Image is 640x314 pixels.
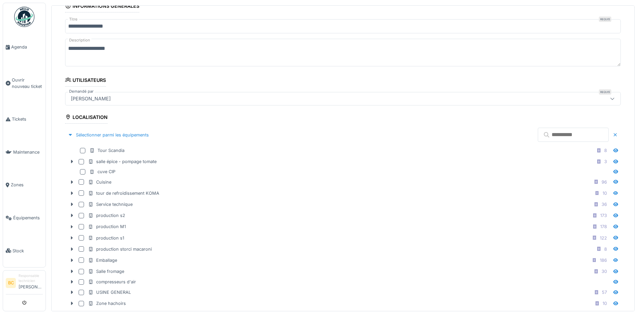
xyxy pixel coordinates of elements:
div: production storci macaroni [88,246,152,252]
div: Responsable technicien [19,273,43,284]
a: Stock [3,234,46,267]
div: production s1 [88,235,124,241]
div: 122 [600,235,607,241]
span: Agenda [11,44,43,50]
div: cuve CIP [89,168,115,175]
img: Badge_color-CXgf-gQk.svg [14,7,34,27]
div: 30 [602,268,607,275]
span: Stock [12,248,43,254]
span: Ouvrir nouveau ticket [12,77,43,90]
div: tour de refroidissement KOMA [88,190,159,196]
div: [PERSON_NAME] [68,95,113,102]
label: Description [68,36,91,44]
div: Emballage [88,257,117,263]
a: Ouvrir nouveau ticket [3,64,46,103]
div: 10 [603,300,607,307]
div: 10 [603,190,607,196]
a: Équipements [3,201,46,234]
div: USINE GENERAL [88,289,131,295]
div: 36 [602,201,607,208]
li: BC [6,278,16,288]
a: Agenda [3,31,46,64]
label: Demandé par [68,89,95,94]
li: [PERSON_NAME] [19,273,43,293]
div: Localisation [65,112,108,124]
div: salle épice - pompage tomate [88,158,157,165]
div: Service technique [88,201,133,208]
div: Informations générales [65,1,139,12]
div: production s2 [88,212,125,219]
div: 173 [600,212,607,219]
label: Titre [68,17,79,22]
div: Utilisateurs [65,75,106,87]
a: Tickets [3,103,46,136]
div: Salle fromage [88,268,124,275]
div: Zone hachoirs [88,300,126,307]
div: Cuisine [88,179,111,185]
span: Maintenance [13,149,43,155]
div: compresseurs d'air [88,279,136,285]
div: 57 [602,289,607,295]
div: 8 [604,246,607,252]
div: Requis [599,89,611,95]
a: Maintenance [3,136,46,169]
div: Tour Scandia [89,147,124,154]
div: Sélectionner parmi les équipements [65,130,151,139]
div: 178 [600,223,607,230]
div: 8 [604,147,607,154]
div: 186 [600,257,607,263]
div: 3 [604,158,607,165]
span: Zones [11,182,43,188]
span: Équipements [13,215,43,221]
span: Tickets [12,116,43,122]
div: Requis [599,17,611,22]
a: Zones [3,168,46,201]
a: BC Responsable technicien[PERSON_NAME] [6,273,43,294]
div: production M1 [88,223,126,230]
div: 96 [602,179,607,185]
